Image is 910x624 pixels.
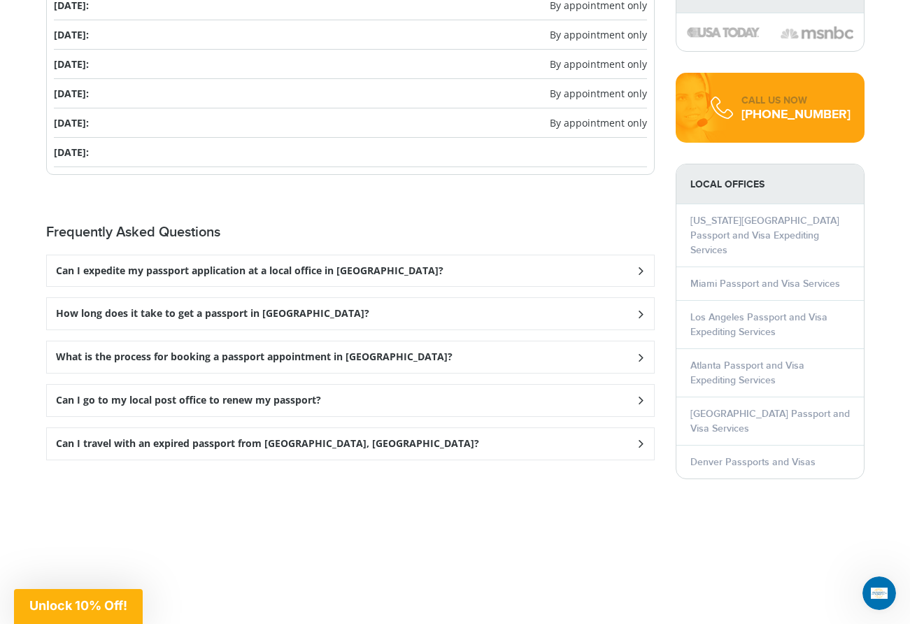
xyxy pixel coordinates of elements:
div: Unlock 10% Off! [14,589,143,624]
span: By appointment only [550,27,647,42]
span: Unlock 10% Off! [29,598,127,613]
li: [DATE]: [54,50,647,79]
span: By appointment only [550,115,647,130]
h3: Can I travel with an expired passport from [GEOGRAPHIC_DATA], [GEOGRAPHIC_DATA]? [56,438,479,450]
li: [DATE]: [54,138,647,167]
iframe: fb:comments Facebook Social Plugin [46,471,655,618]
a: [US_STATE][GEOGRAPHIC_DATA] Passport and Visa Expediting Services [690,215,839,256]
li: [DATE]: [54,108,647,138]
h2: Frequently Asked Questions [46,224,655,241]
h3: What is the process for booking a passport appointment in [GEOGRAPHIC_DATA]? [56,351,453,363]
span: By appointment only [550,57,647,71]
div: [PHONE_NUMBER] [741,108,851,122]
li: [DATE]: [54,20,647,50]
a: [GEOGRAPHIC_DATA] Passport and Visa Services [690,408,850,434]
a: Los Angeles Passport and Visa Expediting Services [690,311,827,338]
iframe: Intercom live chat [862,576,896,610]
h3: How long does it take to get a passport in [GEOGRAPHIC_DATA]? [56,308,369,320]
li: [DATE]: [54,79,647,108]
a: Miami Passport and Visa Services [690,278,840,290]
span: By appointment only [550,86,647,101]
img: image description [687,27,760,37]
h3: Can I go to my local post office to renew my passport? [56,395,321,406]
a: Atlanta Passport and Visa Expediting Services [690,360,804,386]
img: image description [781,24,853,41]
h3: Can I expedite my passport application at a local office in [GEOGRAPHIC_DATA]? [56,265,443,277]
a: Denver Passports and Visas [690,456,816,468]
strong: LOCAL OFFICES [676,164,864,204]
div: CALL US NOW [741,94,851,108]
